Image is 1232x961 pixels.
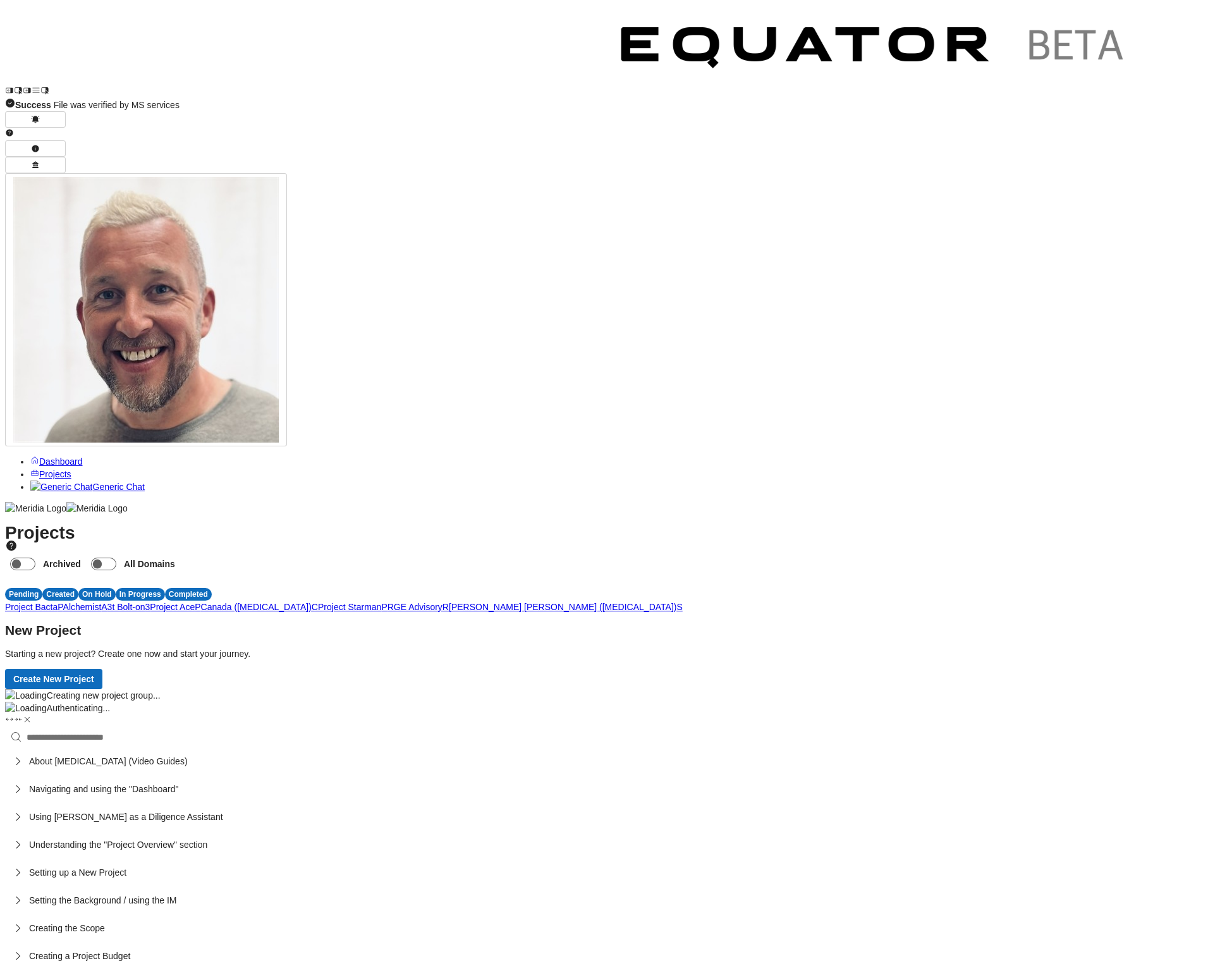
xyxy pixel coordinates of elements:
h1: Projects [5,527,1227,575]
a: Projects [30,469,71,479]
a: Project AceP [150,602,200,612]
p: Starting a new project? Create one now and start your journey. [5,647,1227,660]
div: On Hold [78,588,116,601]
img: Customer Logo [49,5,599,95]
button: Creating the Scope [5,914,1227,942]
div: Completed [165,588,212,601]
div: Pending [5,588,42,601]
span: Projects [39,469,71,479]
button: Using [PERSON_NAME] as a Diligence Assistant [5,803,1227,831]
span: File was verified by MS services [15,100,180,110]
span: Authenticating... [47,703,110,713]
img: Profile Icon [13,177,279,443]
img: Meridia Logo [66,502,128,515]
div: In Progress [116,588,165,601]
button: Setting the Background / using the IM [5,886,1227,914]
a: Project BactaP [5,602,63,612]
span: C [312,602,318,612]
div: Created [42,588,78,601]
img: Loading [5,702,47,714]
a: RGE AdvisoryR [387,602,449,612]
a: Project StarmanP [318,602,387,612]
a: AlchemistA [63,602,107,612]
span: A [101,602,107,612]
img: Loading [5,689,47,702]
a: Dashboard [30,456,83,467]
span: Generic Chat [92,482,144,492]
span: P [381,602,387,612]
span: R [442,602,449,612]
button: Create New Project [5,669,102,689]
a: 3t Bolt-on3 [107,602,150,612]
label: All Domains [121,553,180,575]
span: P [195,602,200,612]
a: Generic ChatGeneric Chat [30,482,145,492]
span: S [676,602,682,612]
strong: Success [15,100,51,110]
span: Dashboard [39,456,83,467]
h2: New Project [5,624,1227,637]
span: P [58,602,63,612]
button: Navigating and using the "Dashboard" [5,775,1227,803]
img: Generic Chat [30,481,92,493]
img: Customer Logo [599,5,1149,95]
a: [PERSON_NAME] [PERSON_NAME] ([MEDICAL_DATA])S [449,602,683,612]
label: Archived [40,553,86,575]
button: About [MEDICAL_DATA] (Video Guides) [5,747,1227,775]
button: Understanding the "Project Overview" section [5,831,1227,859]
span: Creating new project group... [47,690,161,701]
a: Canada ([MEDICAL_DATA])C [201,602,318,612]
span: 3 [145,602,150,612]
button: Setting up a New Project [5,859,1227,886]
img: Meridia Logo [5,502,66,515]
